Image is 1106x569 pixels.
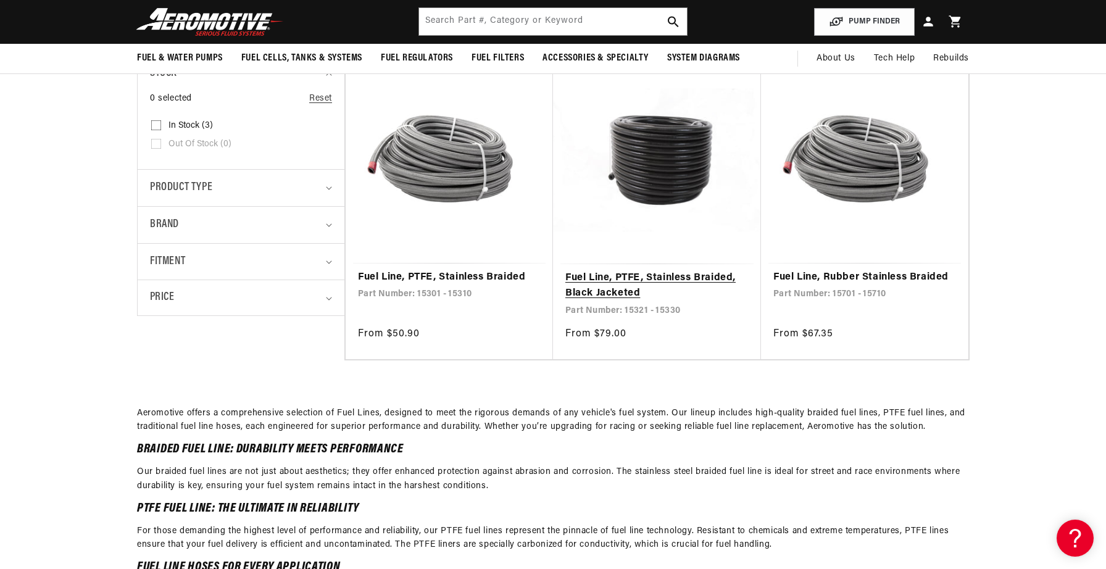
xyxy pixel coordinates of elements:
[933,52,969,65] span: Rebuilds
[168,139,231,150] span: Out of stock (0)
[817,54,855,63] span: About Us
[232,44,372,73] summary: Fuel Cells, Tanks & Systems
[150,92,192,106] span: 0 selected
[150,216,179,234] span: Brand
[419,8,687,35] input: Search by Part Number, Category or Keyword
[865,44,924,73] summary: Tech Help
[137,444,969,455] h2: Braided Fuel Line: Durability Meets Performance
[137,504,969,515] h2: PTFE Fuel Line: The Ultimate in Reliability
[241,52,362,65] span: Fuel Cells, Tanks & Systems
[381,52,453,65] span: Fuel Regulators
[924,44,978,73] summary: Rebuilds
[150,170,332,206] summary: Product type (0 selected)
[472,52,524,65] span: Fuel Filters
[133,7,287,36] img: Aeromotive
[533,44,658,73] summary: Accessories & Specialty
[137,52,223,65] span: Fuel & Water Pumps
[565,270,749,302] a: Fuel Line, PTFE, Stainless Braided, Black Jacketed
[168,120,213,131] span: In stock (3)
[150,253,185,271] span: Fitment
[137,465,969,493] p: Our braided fuel lines are not just about aesthetics; they offer enhanced protection against abra...
[137,525,969,552] p: For those demanding the highest level of performance and reliability, our PTFE fuel lines represe...
[128,44,232,73] summary: Fuel & Water Pumps
[309,92,332,106] a: Reset
[150,280,332,315] summary: Price
[462,44,533,73] summary: Fuel Filters
[658,44,749,73] summary: System Diagrams
[814,8,915,36] button: PUMP FINDER
[150,244,332,280] summary: Fitment (0 selected)
[667,52,740,65] span: System Diagrams
[660,8,687,35] button: search button
[150,289,174,306] span: Price
[807,44,865,73] a: About Us
[150,179,212,197] span: Product type
[773,270,956,286] a: Fuel Line, Rubber Stainless Braided
[358,270,541,286] a: Fuel Line, PTFE, Stainless Braided
[372,44,462,73] summary: Fuel Regulators
[150,207,332,243] summary: Brand (0 selected)
[874,52,915,65] span: Tech Help
[543,52,649,65] span: Accessories & Specialty
[137,407,969,434] p: Aeromotive offers a comprehensive selection of Fuel Lines, designed to meet the rigorous demands ...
